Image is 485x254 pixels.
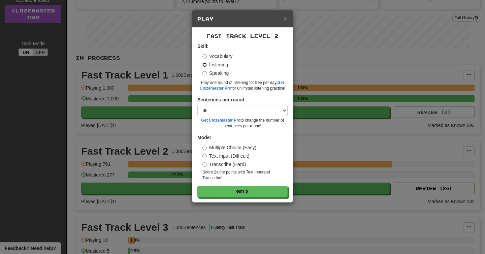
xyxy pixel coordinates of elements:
[202,146,207,150] input: Multiple Choice (Easy)
[197,186,288,197] button: Go
[197,15,288,22] h5: Play
[284,14,288,22] span: ×
[202,54,207,59] input: Vocabulary
[202,154,207,158] input: Text Input (Difficult)
[202,161,246,168] label: Transcribe (Hard)
[202,71,207,75] input: Speaking
[202,61,228,68] label: Listening
[202,63,207,67] input: Listening
[202,153,250,159] label: Text Input (Difficult)
[197,96,246,103] label: Sentences per round:
[206,33,279,39] span: Fast Track Level 2
[197,80,288,91] small: Play one round of listening for free per day. for unlimited listening practice!
[202,144,256,151] label: Multiple Choice (Easy)
[197,118,288,129] small: to change the number of sentences per round!
[202,162,207,167] input: Transcribe (Hard)
[197,43,208,49] strong: Skill:
[284,15,288,22] button: Close
[201,118,240,123] a: Get Clozemaster Pro
[197,135,211,140] strong: Mode:
[202,169,288,181] small: Score 2x the points with Text Input and Transcribe !
[202,70,229,76] label: Speaking
[202,53,232,60] label: Vocabulary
